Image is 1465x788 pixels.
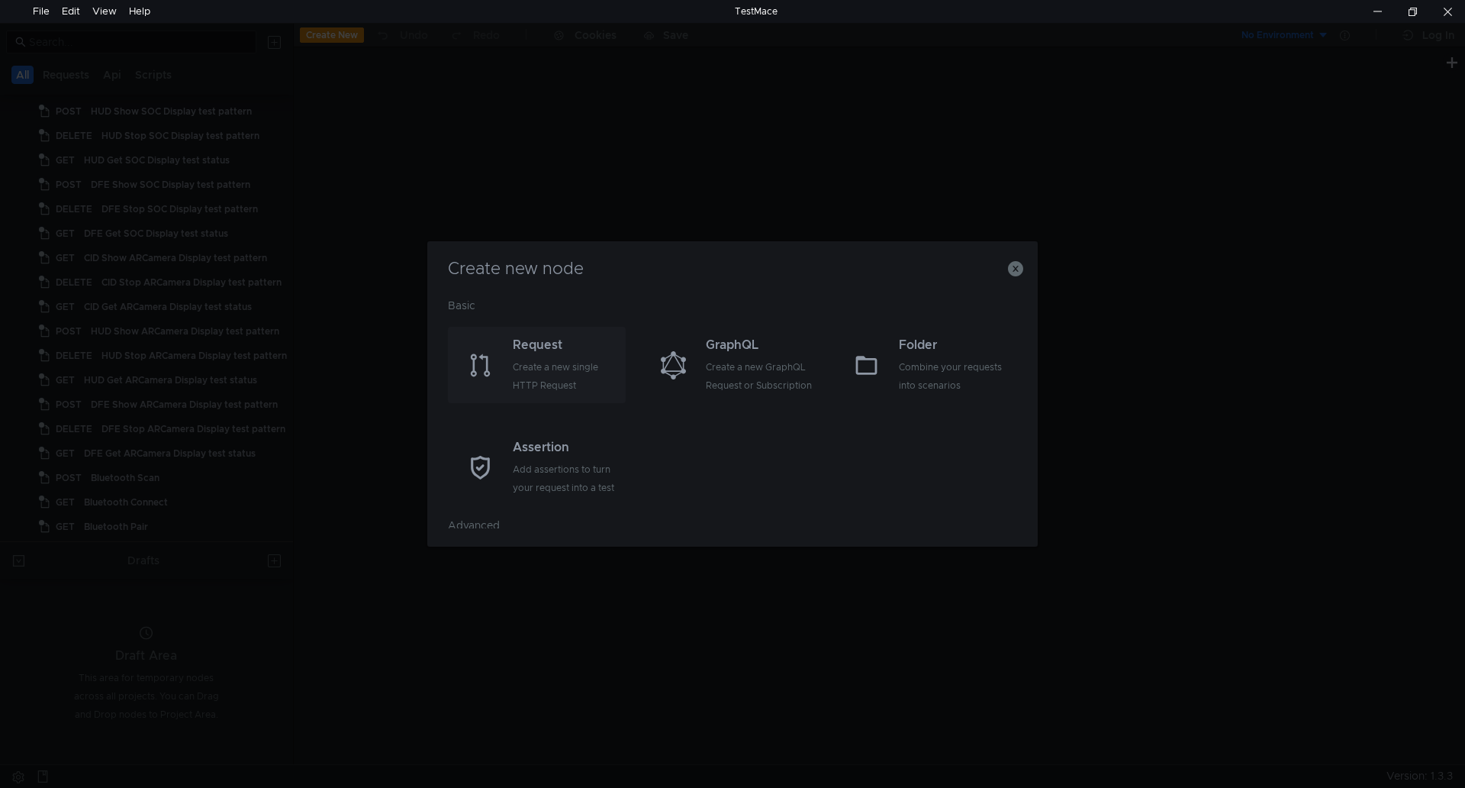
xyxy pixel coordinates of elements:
div: Folder [899,336,1008,354]
h3: Create new node [446,260,1019,278]
div: GraphQL [706,336,815,354]
div: Add assertions to turn your request into a test [513,460,622,497]
div: Create a new single HTTP Request [513,358,622,395]
div: Basic [448,296,1017,327]
div: Create a new GraphQL Request or Subscription [706,358,815,395]
div: Request [513,336,622,354]
div: Assertion [513,438,622,457]
div: Combine your requests into scenarios [899,358,1008,395]
div: Advanced [448,516,1017,547]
